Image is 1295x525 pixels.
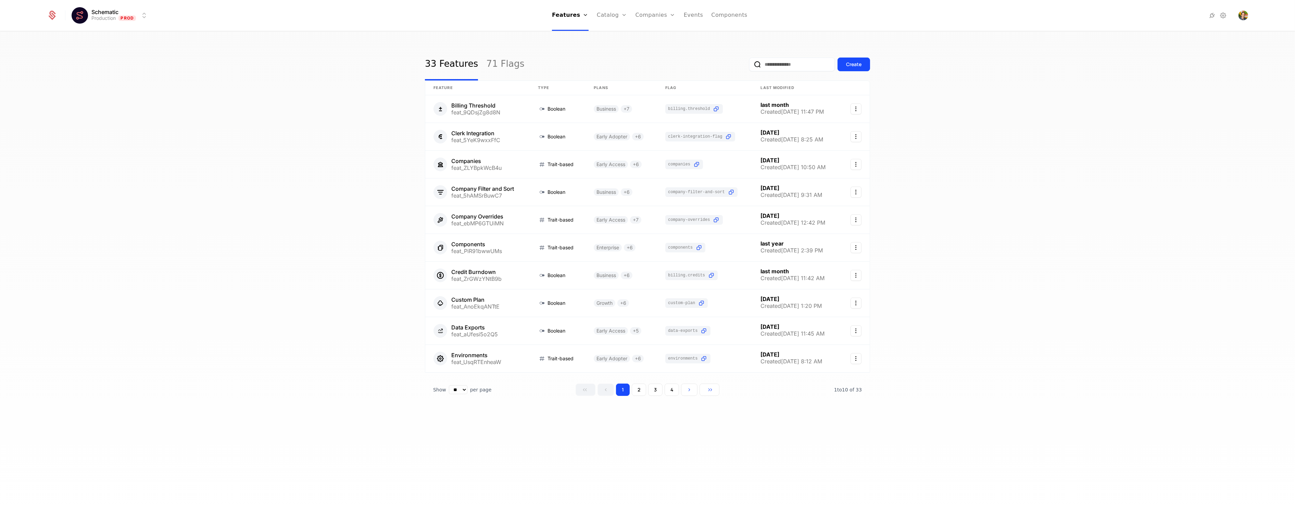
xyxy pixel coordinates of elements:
[433,386,446,393] span: Show
[851,187,862,198] button: Select action
[700,384,719,396] button: Go to last page
[1208,11,1217,20] a: Integrations
[425,81,530,95] th: Feature
[753,81,840,95] th: Last Modified
[834,387,862,392] span: 33
[681,384,697,396] button: Go to next page
[91,9,118,15] span: Schematic
[530,81,586,95] th: Type
[486,48,524,80] a: 71 Flags
[851,103,862,114] button: Select action
[851,298,862,309] button: Select action
[449,385,467,394] select: Select page size
[648,384,663,396] button: Go to page 3
[834,387,856,392] span: 1 to 10 of
[425,384,870,396] div: Table pagination
[91,15,116,22] div: Production
[665,384,679,396] button: Go to page 4
[576,384,595,396] button: Go to first page
[846,61,862,68] div: Create
[851,270,862,281] button: Select action
[851,325,862,336] button: Select action
[851,214,862,225] button: Select action
[470,386,492,393] span: per page
[1239,11,1248,20] button: Open user button
[632,384,646,396] button: Go to page 2
[74,8,148,23] button: Select environment
[851,131,862,142] button: Select action
[838,58,870,71] button: Create
[576,384,719,396] div: Page navigation
[586,81,657,95] th: Plans
[851,242,862,253] button: Select action
[1219,11,1228,20] a: Settings
[657,81,752,95] th: Flag
[118,15,136,21] span: Prod
[616,384,630,396] button: Go to page 1
[425,48,478,80] a: 33 Features
[598,384,614,396] button: Go to previous page
[851,159,862,170] button: Select action
[72,7,88,24] img: Schematic
[1239,11,1248,20] img: Ben Papillon
[851,353,862,364] button: Select action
